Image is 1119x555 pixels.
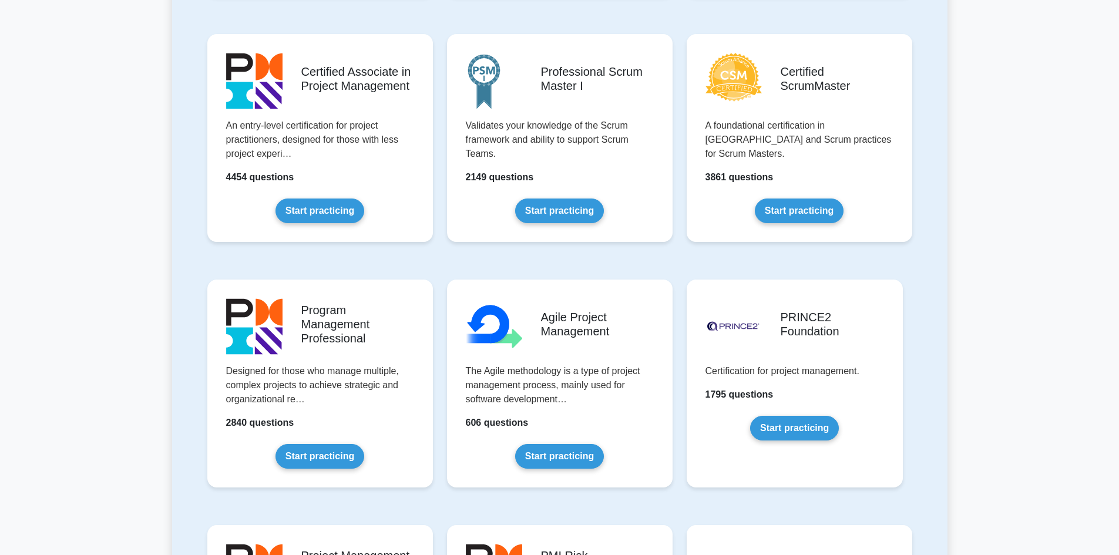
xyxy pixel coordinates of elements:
[755,199,844,223] a: Start practicing
[515,199,604,223] a: Start practicing
[275,199,364,223] a: Start practicing
[515,444,604,469] a: Start practicing
[750,416,839,440] a: Start practicing
[275,444,364,469] a: Start practicing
